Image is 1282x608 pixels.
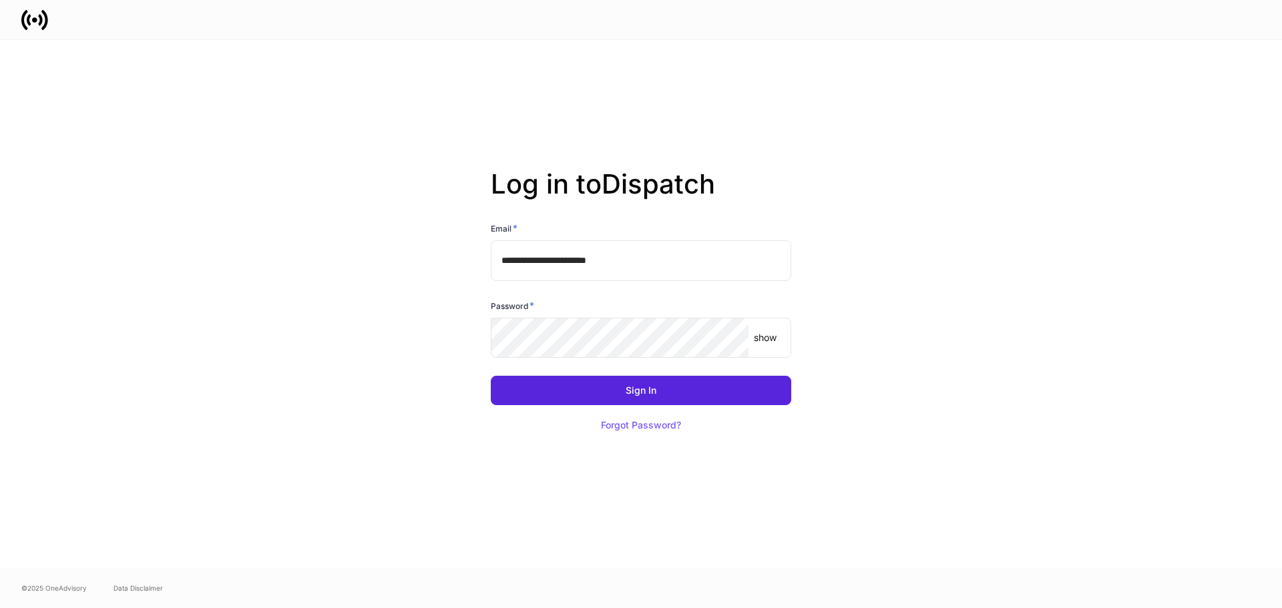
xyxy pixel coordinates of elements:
h6: Password [491,299,534,312]
h2: Log in to Dispatch [491,168,791,222]
button: Sign In [491,376,791,405]
button: Forgot Password? [584,410,698,440]
span: © 2025 OneAdvisory [21,583,87,593]
p: show [754,331,777,344]
div: Forgot Password? [601,420,681,430]
a: Data Disclaimer [114,583,163,593]
h6: Email [491,222,517,235]
div: Sign In [626,386,656,395]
